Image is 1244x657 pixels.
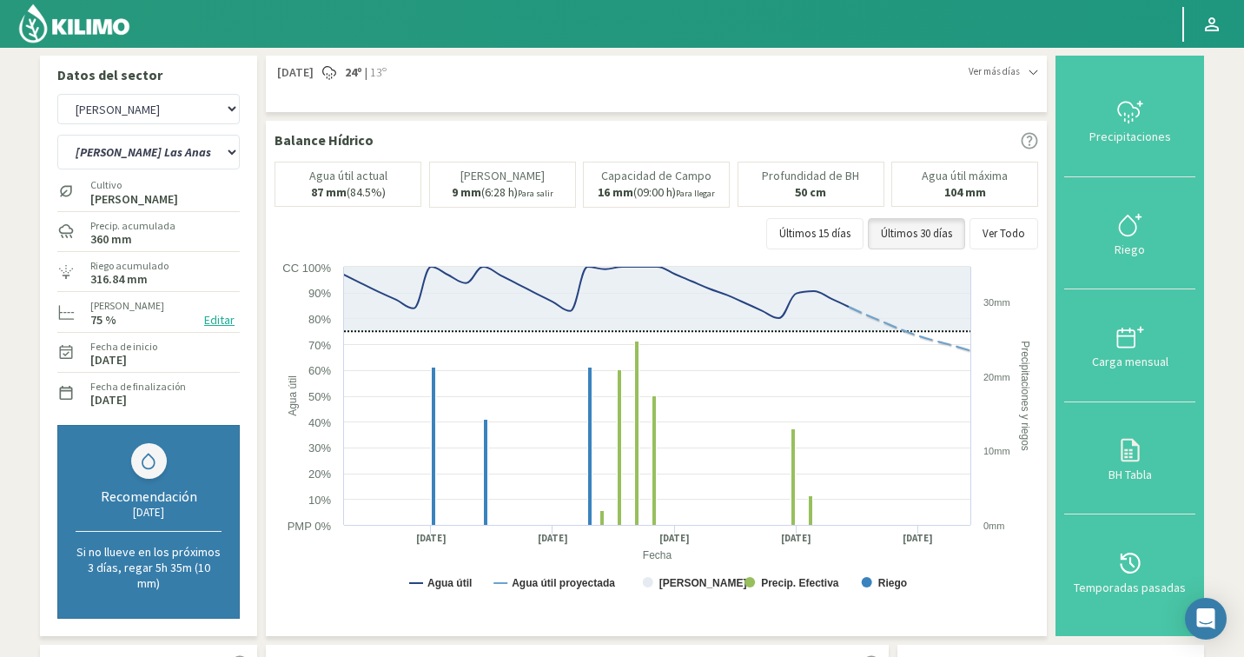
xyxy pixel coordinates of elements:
[90,315,116,326] label: 75 %
[90,395,127,406] label: [DATE]
[1069,581,1190,594] div: Temporadas pasadas
[90,194,178,205] label: [PERSON_NAME]
[308,390,331,403] text: 50%
[308,313,331,326] text: 80%
[308,441,331,455] text: 30%
[452,184,481,200] b: 9 mm
[345,64,362,80] strong: 24º
[598,184,633,200] b: 16 mm
[282,262,331,275] text: CC 100%
[90,177,178,193] label: Cultivo
[460,169,545,182] p: [PERSON_NAME]
[90,218,175,234] label: Precip. acumulada
[275,64,314,82] span: [DATE]
[983,297,1010,308] text: 30mm
[518,188,553,199] small: Para salir
[659,577,747,589] text: [PERSON_NAME]
[1064,64,1195,177] button: Precipitaciones
[538,532,568,545] text: [DATE]
[1064,402,1195,515] button: BH Tabla
[795,184,826,200] b: 50 cm
[983,372,1010,382] text: 20mm
[90,339,157,355] label: Fecha de inicio
[1069,243,1190,255] div: Riego
[676,188,715,199] small: Para llegar
[76,544,222,591] p: Si no llueve en los próximos 3 días, regar 5h 35m (10 mm)
[76,488,222,505] div: Recomendación
[367,64,387,82] span: 13º
[90,355,127,366] label: [DATE]
[199,310,240,330] button: Editar
[643,549,672,561] text: Fecha
[288,520,332,533] text: PMP 0%
[90,379,186,395] label: Fecha de finalización
[903,532,933,545] text: [DATE]
[365,64,367,82] span: |
[983,446,1010,456] text: 10mm
[308,494,331,507] text: 10%
[598,186,715,200] p: (09:00 h)
[427,577,472,589] text: Agua útil
[1064,177,1195,290] button: Riego
[766,218,864,249] button: Últimos 15 días
[308,416,331,429] text: 40%
[275,129,374,150] p: Balance Hídrico
[512,577,615,589] text: Agua útil proyectada
[1064,514,1195,627] button: Temporadas pasadas
[90,298,164,314] label: [PERSON_NAME]
[969,64,1020,79] span: Ver más días
[416,532,447,545] text: [DATE]
[1185,598,1227,640] div: Open Intercom Messenger
[90,274,148,285] label: 316.84 mm
[308,287,331,300] text: 90%
[17,3,131,44] img: Kilimo
[452,186,553,200] p: (6:28 h)
[1064,289,1195,402] button: Carga mensual
[309,169,387,182] p: Agua útil actual
[601,169,711,182] p: Capacidad de Campo
[308,364,331,377] text: 60%
[659,532,690,545] text: [DATE]
[761,577,839,589] text: Precip. Efectiva
[90,234,132,245] label: 360 mm
[90,258,169,274] label: Riego acumulado
[868,218,965,249] button: Últimos 30 días
[76,505,222,520] div: [DATE]
[311,184,347,200] b: 87 mm
[781,532,811,545] text: [DATE]
[287,375,299,416] text: Agua útil
[922,169,1008,182] p: Agua útil máxima
[762,169,859,182] p: Profundidad de BH
[57,64,240,85] p: Datos del sector
[878,577,907,589] text: Riego
[983,521,1004,531] text: 0mm
[969,218,1038,249] button: Ver Todo
[1069,130,1190,143] div: Precipitaciones
[1069,355,1190,368] div: Carga mensual
[1019,341,1031,451] text: Precipitaciones y riegos
[1069,468,1190,481] div: BH Tabla
[311,186,386,199] p: (84.5%)
[308,339,331,352] text: 70%
[308,468,331,481] text: 20%
[944,184,986,200] b: 104 mm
